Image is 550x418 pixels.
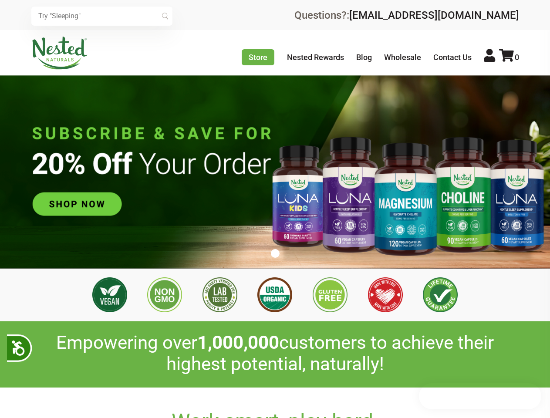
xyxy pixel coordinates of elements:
a: Wholesale [384,53,421,62]
img: Made with Love [368,277,403,312]
a: Store [242,49,274,65]
div: Questions?: [294,10,519,20]
img: Lifetime Guarantee [423,277,458,312]
a: Blog [356,53,372,62]
h2: Empowering over customers to achieve their highest potential, naturally! [31,332,519,374]
input: Try "Sleeping" [31,7,172,26]
button: 1 of 1 [271,249,280,258]
a: 0 [499,53,519,62]
a: Nested Rewards [287,53,344,62]
img: Non GMO [147,277,182,312]
a: [EMAIL_ADDRESS][DOMAIN_NAME] [349,9,519,21]
span: 1,000,000 [197,332,279,353]
iframe: Button to open loyalty program pop-up [419,383,541,409]
span: 0 [515,53,519,62]
a: Contact Us [433,53,472,62]
img: USDA Organic [257,277,292,312]
img: Nested Naturals [31,37,88,70]
img: 3rd Party Lab Tested [202,277,237,312]
img: Gluten Free [313,277,348,312]
img: Vegan [92,277,127,312]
